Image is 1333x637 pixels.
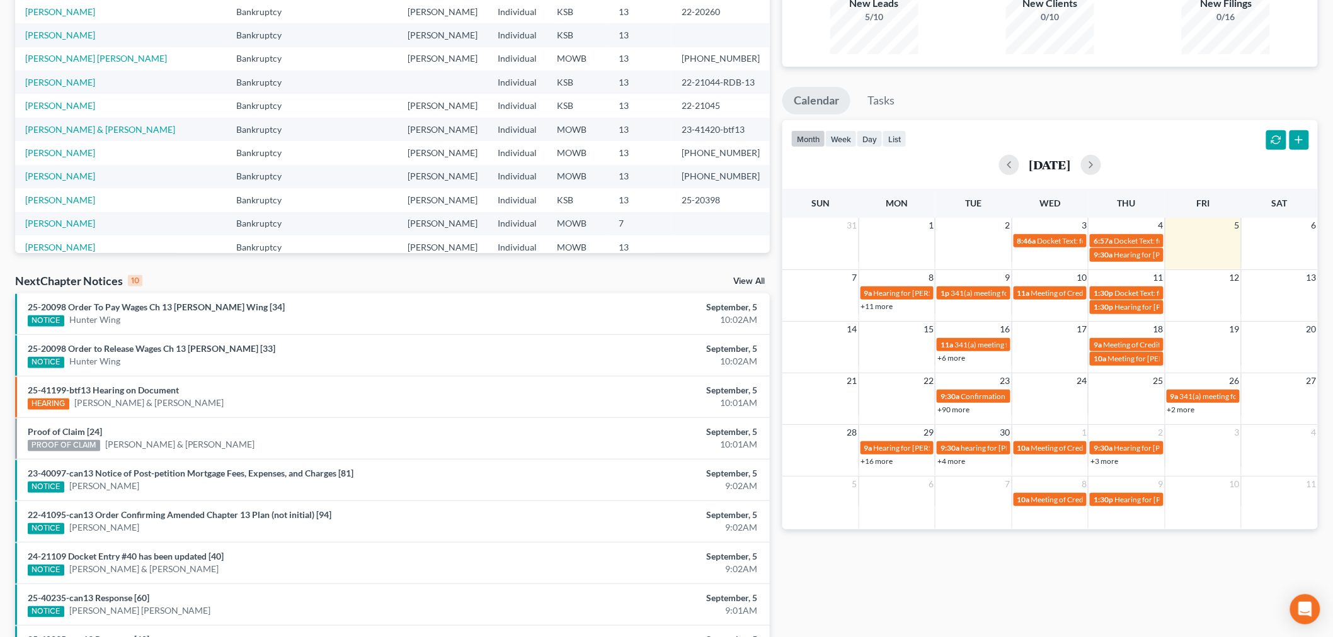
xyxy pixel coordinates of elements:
a: [PERSON_NAME] & [PERSON_NAME] [74,397,224,409]
a: 25-20098 Order to Release Wages Ch 13 [PERSON_NAME] [33] [28,343,275,354]
span: Wed [1039,198,1060,208]
span: 21 [846,373,859,388]
div: 9:02AM [522,480,757,492]
span: 14 [846,322,859,337]
div: 10:01AM [522,397,757,409]
span: Meeting for [PERSON_NAME] [1107,354,1206,363]
span: 8:46a [1017,236,1036,245]
td: 13 [609,70,672,94]
td: Individual [488,118,547,141]
td: 13 [609,188,672,211]
span: Sun [811,198,830,208]
div: HEARING [28,398,69,410]
td: Individual [488,235,547,259]
a: [PERSON_NAME] & [PERSON_NAME] [25,124,175,135]
span: 10a [1017,495,1030,504]
span: 9:30a [1094,250,1113,259]
div: September, 5 [522,550,757,563]
td: Individual [488,23,547,47]
td: 13 [609,165,672,188]
td: [PHONE_NUMBER] [672,165,770,188]
td: [PERSON_NAME] [398,165,488,188]
td: [PERSON_NAME] [398,212,488,235]
span: 9a [864,288,872,298]
a: [PERSON_NAME] [25,30,95,40]
span: 2 [1004,218,1012,233]
span: 1p [941,288,949,298]
span: 19 [1228,322,1241,337]
span: 341(a) meeting for [PERSON_NAME] and [PERSON_NAME] [951,288,1147,298]
td: 13 [609,23,672,47]
td: [PERSON_NAME] [398,188,488,211]
span: 17 [1075,322,1088,337]
span: Hearing for [PERSON_NAME] [1114,495,1213,504]
td: Bankruptcy [226,70,305,94]
a: [PERSON_NAME] [69,521,139,534]
td: Individual [488,94,547,117]
td: [PERSON_NAME] [398,23,488,47]
td: [PHONE_NUMBER] [672,47,770,70]
span: Hearing for [PERSON_NAME] [PERSON_NAME] [874,443,1033,453]
span: 23 [999,373,1012,388]
a: [PERSON_NAME] [25,194,95,205]
div: September, 5 [522,342,757,355]
td: MOWB [547,47,609,70]
span: 15 [922,322,935,337]
td: [PERSON_NAME] [398,141,488,164]
div: 9:02AM [522,563,757,575]
button: week [825,130,857,147]
td: KSB [547,70,609,94]
span: 31 [846,218,859,233]
td: Bankruptcy [226,235,305,259]
a: [PERSON_NAME] & [PERSON_NAME] [105,438,255,451]
td: [PERSON_NAME] [398,235,488,259]
td: 22-21045 [672,94,770,117]
span: Tue [966,198,982,208]
span: 9:30a [941,392,959,401]
span: 341(a) meeting for [PERSON_NAME] [1180,392,1302,401]
td: 23-41420-btf13 [672,118,770,141]
span: 7 [1004,476,1012,492]
span: Thu [1118,198,1136,208]
div: NOTICE [28,565,64,576]
div: NOTICE [28,315,64,327]
span: Hearing for [PERSON_NAME] [1114,302,1213,312]
span: 11a [1017,288,1030,298]
span: Confirmation hearing for [PERSON_NAME] [961,392,1104,401]
a: Calendar [782,87,850,115]
a: +3 more [1090,456,1118,466]
span: 9 [1004,270,1012,285]
div: September, 5 [522,384,757,397]
div: NOTICE [28,606,64,617]
td: Bankruptcy [226,47,305,70]
span: 20 [1305,322,1318,337]
div: 9:02AM [522,521,757,534]
span: 6 [1310,218,1318,233]
span: 5 [851,476,859,492]
div: September, 5 [522,509,757,521]
td: Bankruptcy [226,212,305,235]
span: 25 [1152,373,1165,388]
a: [PERSON_NAME] [25,77,95,87]
span: Sat [1272,198,1288,208]
button: list [883,130,907,147]
a: Tasks [856,87,906,115]
span: 18 [1152,322,1165,337]
span: 9:30a [1094,443,1113,453]
div: 0/10 [1006,11,1094,23]
td: Bankruptcy [226,118,305,141]
h2: [DATE] [1029,158,1071,171]
span: 11 [1305,476,1318,492]
span: 2 [1157,425,1165,440]
span: 9a [1094,340,1102,349]
span: Mon [886,198,908,208]
a: Hunter Wing [69,355,120,368]
a: [PERSON_NAME] [25,171,95,181]
td: KSB [547,94,609,117]
span: 9a [1170,392,1179,401]
span: 7 [851,270,859,285]
td: MOWB [547,212,609,235]
a: [PERSON_NAME] [PERSON_NAME] [25,53,167,64]
span: 10a [1017,443,1030,453]
td: Bankruptcy [226,165,305,188]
